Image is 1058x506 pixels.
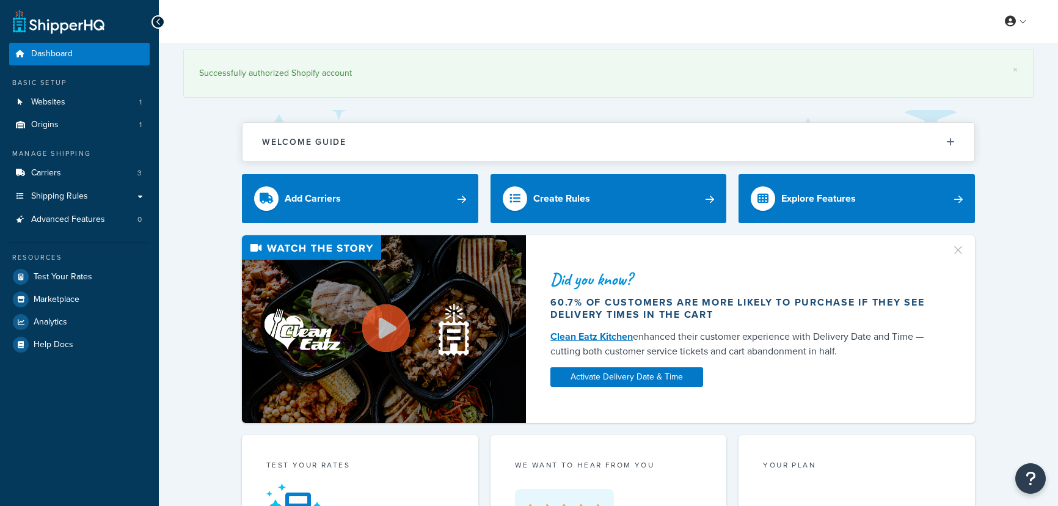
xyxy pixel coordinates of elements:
span: 1 [139,120,142,130]
div: enhanced their customer experience with Delivery Date and Time — cutting both customer service ti... [550,329,936,359]
div: Successfully authorized Shopify account [199,65,1018,82]
a: × [1013,65,1018,75]
li: Websites [9,91,150,114]
a: Shipping Rules [9,185,150,208]
div: 60.7% of customers are more likely to purchase if they see delivery times in the cart [550,296,936,321]
span: Shipping Rules [31,191,88,202]
div: Resources [9,252,150,263]
a: Websites1 [9,91,150,114]
a: Dashboard [9,43,150,65]
p: we want to hear from you [515,460,702,471]
li: Carriers [9,162,150,185]
span: Test Your Rates [34,272,92,282]
div: Create Rules [533,190,590,207]
button: Welcome Guide [243,123,974,161]
a: Advanced Features0 [9,208,150,231]
a: Activate Delivery Date & Time [550,367,703,387]
h2: Welcome Guide [262,137,346,147]
span: Marketplace [34,295,79,305]
a: Create Rules [491,174,727,223]
div: Manage Shipping [9,148,150,159]
a: Add Carriers [242,174,478,223]
a: Clean Eatz Kitchen [550,329,633,343]
a: Carriers3 [9,162,150,185]
a: Origins1 [9,114,150,136]
a: Analytics [9,311,150,333]
span: Advanced Features [31,215,105,225]
div: Test your rates [266,460,454,474]
a: Help Docs [9,334,150,356]
a: Test Your Rates [9,266,150,288]
div: Did you know? [550,271,936,288]
span: 1 [139,97,142,108]
span: Dashboard [31,49,73,59]
span: Analytics [34,317,67,328]
div: Explore Features [781,190,856,207]
div: Basic Setup [9,78,150,88]
div: Your Plan [763,460,950,474]
div: Add Carriers [285,190,341,207]
span: 0 [137,215,142,225]
li: Advanced Features [9,208,150,231]
button: Open Resource Center [1015,463,1046,494]
span: Help Docs [34,340,73,350]
span: 3 [137,168,142,178]
a: Marketplace [9,288,150,310]
li: Origins [9,114,150,136]
span: Origins [31,120,59,130]
span: Websites [31,97,65,108]
a: Explore Features [739,174,975,223]
span: Carriers [31,168,61,178]
img: Video thumbnail [242,235,526,423]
